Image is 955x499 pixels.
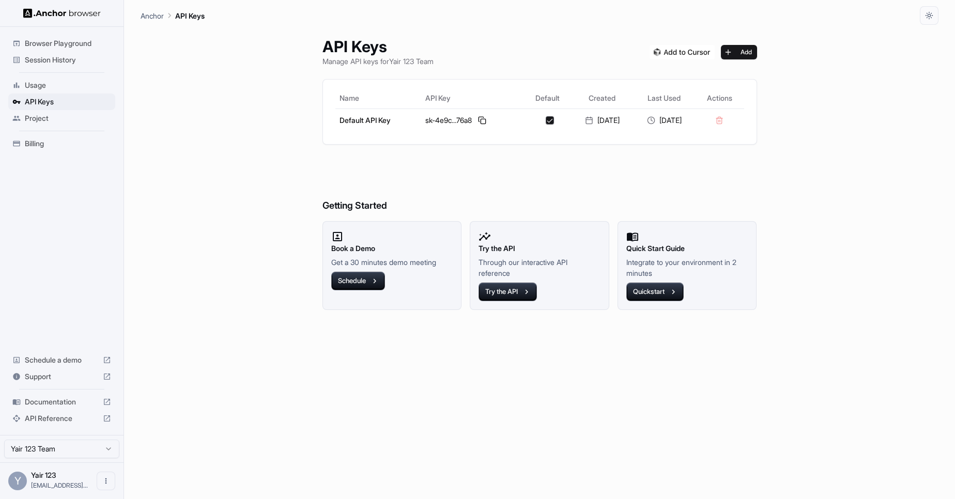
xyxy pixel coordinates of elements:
[175,10,205,21] p: API Keys
[633,88,695,108] th: Last Used
[8,135,115,152] div: Billing
[322,37,434,56] h1: API Keys
[331,272,385,290] button: Schedule
[425,114,520,127] div: sk-4e9c...76a8
[8,394,115,410] div: Documentation
[8,368,115,385] div: Support
[479,257,600,278] p: Through our interactive API reference
[141,10,205,21] nav: breadcrumb
[25,38,111,49] span: Browser Playground
[8,35,115,52] div: Browser Playground
[331,243,453,254] h2: Book a Demo
[25,397,99,407] span: Documentation
[421,88,525,108] th: API Key
[23,8,101,18] img: Anchor Logo
[626,243,748,254] h2: Quick Start Guide
[8,77,115,93] div: Usage
[8,93,115,110] div: API Keys
[25,371,99,382] span: Support
[8,110,115,127] div: Project
[31,471,56,479] span: Yair 123
[626,257,748,278] p: Integrate to your environment in 2 minutes
[721,45,757,59] button: Add
[476,114,488,127] button: Copy API key
[97,472,115,490] button: Open menu
[322,56,434,67] p: Manage API keys for Yair 123 Team
[335,88,421,108] th: Name
[141,10,164,21] p: Anchor
[650,45,715,59] img: Add anchorbrowser MCP server to Cursor
[322,157,757,213] h6: Getting Started
[8,410,115,427] div: API Reference
[25,80,111,90] span: Usage
[479,283,537,301] button: Try the API
[626,283,684,301] button: Quickstart
[8,472,27,490] div: Y
[479,243,600,254] h2: Try the API
[25,355,99,365] span: Schedule a demo
[25,97,111,107] span: API Keys
[637,115,691,126] div: [DATE]
[695,88,744,108] th: Actions
[25,113,111,123] span: Project
[575,115,629,126] div: [DATE]
[571,88,633,108] th: Created
[25,138,111,149] span: Billing
[524,88,571,108] th: Default
[335,108,421,132] td: Default API Key
[25,55,111,65] span: Session History
[25,413,99,424] span: API Reference
[8,352,115,368] div: Schedule a demo
[8,52,115,68] div: Session History
[331,257,453,268] p: Get a 30 minutes demo meeting
[31,481,88,489] span: yairasif@gmail.com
